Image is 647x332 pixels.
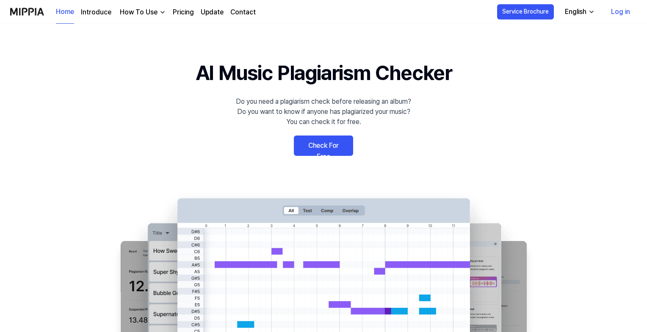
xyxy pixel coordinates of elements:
[81,7,111,17] a: Introduce
[196,58,452,88] h1: AI Music Plagiarism Checker
[118,7,166,17] button: How To Use
[294,136,353,156] a: Check For Free
[563,7,588,17] div: English
[159,9,166,16] img: down
[56,0,74,24] a: Home
[118,7,159,17] div: How To Use
[173,7,194,17] a: Pricing
[201,7,224,17] a: Update
[558,3,600,20] button: English
[236,97,411,127] div: Do you need a plagiarism check before releasing an album? Do you want to know if anyone has plagi...
[230,7,256,17] a: Contact
[497,4,554,19] button: Service Brochure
